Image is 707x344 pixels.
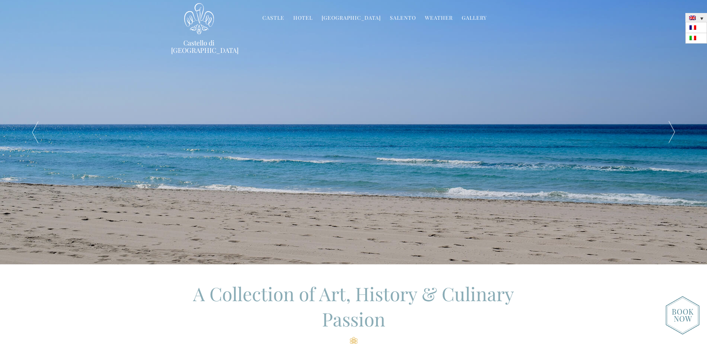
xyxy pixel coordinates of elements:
[293,14,313,23] a: Hotel
[425,14,453,23] a: Weather
[390,14,416,23] a: Salento
[322,14,381,23] a: [GEOGRAPHIC_DATA]
[689,36,696,40] img: Italian
[184,3,214,35] img: Castello di Ugento
[462,14,487,23] a: Gallery
[689,25,696,30] img: French
[666,296,700,335] img: new-booknow.png
[689,16,696,20] img: English
[171,39,227,54] a: Castello di [GEOGRAPHIC_DATA]
[193,281,514,331] span: A Collection of Art, History & Culinary Passion
[262,14,284,23] a: Castle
